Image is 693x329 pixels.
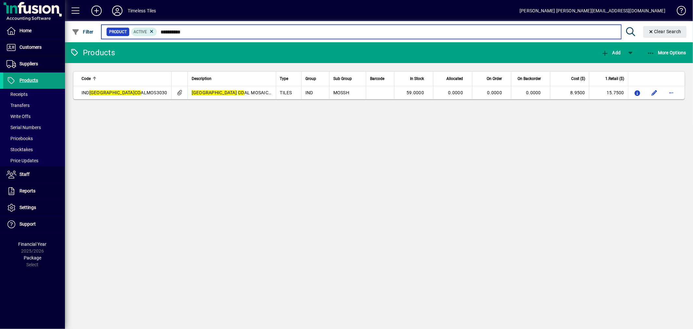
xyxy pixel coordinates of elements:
a: Knowledge Base [672,1,685,22]
span: 0.0000 [448,90,463,95]
span: Customers [19,45,42,50]
span: Group [305,75,316,82]
span: Stocktakes [6,147,33,152]
span: MOSSH [333,90,349,95]
span: AL MOSAIC 30.6x30.6 - sheet [192,90,306,95]
a: Pricebooks [3,133,65,144]
a: Support [3,216,65,232]
span: Active [134,30,147,34]
div: Type [280,75,297,82]
span: Financial Year [19,242,47,247]
button: Add [599,47,622,59]
span: 1.Retail ($) [605,75,624,82]
span: TILES [280,90,292,95]
span: Settings [19,205,36,210]
span: Add [601,50,621,55]
div: In Stock [398,75,430,82]
a: Serial Numbers [3,122,65,133]
a: Price Updates [3,155,65,166]
a: Transfers [3,100,65,111]
button: Profile [107,5,128,17]
span: Price Updates [6,158,38,163]
span: Support [19,221,36,227]
div: Code [82,75,167,82]
span: In Stock [410,75,424,82]
span: Allocated [446,75,463,82]
button: More options [666,87,676,98]
span: IND [305,90,313,95]
span: 0.0000 [487,90,502,95]
button: Filter [70,26,95,38]
span: Transfers [6,103,30,108]
em: [GEOGRAPHIC_DATA] [192,90,237,95]
span: Home [19,28,32,33]
a: Write Offs [3,111,65,122]
div: On Backorder [515,75,547,82]
span: Clear Search [648,29,682,34]
a: Customers [3,39,65,56]
span: Description [192,75,212,82]
span: Staff [19,172,30,177]
span: More Options [647,50,687,55]
a: Staff [3,166,65,183]
span: On Backorder [518,75,541,82]
button: Add [86,5,107,17]
span: Write Offs [6,114,31,119]
td: 8.9500 [550,86,589,99]
em: CO [238,90,244,95]
span: Receipts [6,92,28,97]
div: On Order [476,75,508,82]
div: Description [192,75,272,82]
button: Edit [649,87,660,98]
a: Settings [3,200,65,216]
span: Code [82,75,91,82]
span: Pricebooks [6,136,33,141]
span: On Order [487,75,502,82]
span: Reports [19,188,35,193]
a: Home [3,23,65,39]
span: Barcode [370,75,384,82]
span: 59.0000 [406,90,424,95]
div: Products [70,47,115,58]
a: Receipts [3,89,65,100]
span: Filter [72,29,94,34]
button: Clear [643,26,687,38]
span: Products [19,78,38,83]
span: IND ALMOS3030 [82,90,167,95]
div: Group [305,75,325,82]
span: Serial Numbers [6,125,41,130]
em: CO [135,90,141,95]
span: Package [24,255,41,260]
mat-chip: Activation Status: Active [131,28,157,36]
div: Allocated [437,75,469,82]
a: Stocktakes [3,144,65,155]
div: Timeless Tiles [128,6,156,16]
span: Suppliers [19,61,38,66]
span: 0.0000 [526,90,541,95]
a: Reports [3,183,65,199]
button: More Options [645,47,688,59]
em: [GEOGRAPHIC_DATA] [89,90,135,95]
div: Barcode [370,75,390,82]
span: Sub Group [333,75,352,82]
td: 15.7500 [589,86,628,99]
a: Suppliers [3,56,65,72]
div: [PERSON_NAME] [PERSON_NAME][EMAIL_ADDRESS][DOMAIN_NAME] [520,6,665,16]
span: Cost ($) [571,75,585,82]
span: Product [109,29,127,35]
div: Sub Group [333,75,362,82]
span: Type [280,75,289,82]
